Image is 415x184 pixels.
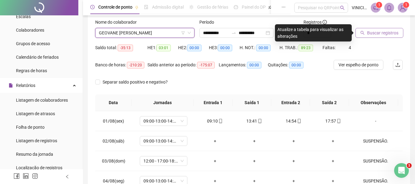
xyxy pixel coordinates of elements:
span: 02/08(sáb) [103,139,124,143]
span: Listagem de registros [16,138,57,143]
span: Regras de horas [16,68,47,73]
th: Observações [349,94,398,111]
div: + [240,158,269,164]
div: Quitações: [268,61,311,69]
sup: Atualize o seu contato no menu Meus Dados [403,2,409,8]
span: 4 [349,45,351,50]
div: HE 1: [147,44,178,51]
div: 14:54 [279,118,308,124]
span: mobile [218,119,223,123]
span: Folha de ponto [16,125,45,130]
span: 12:00 - 17:00-18:00-20:20 [143,156,184,166]
span: 09:00-13:00-14:00-17:20 [143,116,184,126]
button: Buscar registros [355,28,403,38]
span: 1 [405,3,407,7]
span: info-circle [323,20,327,24]
span: filter [181,31,185,35]
div: + [279,138,308,144]
div: Banco de horas: [95,61,147,69]
span: search [360,31,365,35]
span: file [9,83,13,88]
div: HE 2: [178,44,209,51]
span: Ver espelho de ponto [339,61,378,68]
span: mobile [336,119,341,123]
span: 00:00 [218,45,232,51]
span: Separar saldo positivo e negativo? [100,79,170,85]
span: 1 [378,3,380,7]
div: + [318,138,348,144]
th: Saída 1 [233,94,271,111]
div: + [318,158,348,164]
span: 04/08(seg) [103,178,124,183]
div: 09:10 [200,118,230,124]
span: linkedin [23,173,29,179]
span: Observações [354,99,393,106]
span: 00:00 [247,62,261,69]
span: Grupos de acesso [16,41,50,46]
span: Escalas [16,14,31,19]
span: facebook [14,173,20,179]
div: Lançamentos: [219,61,268,69]
span: Painel do DP [242,5,266,10]
span: clock-circle [90,5,95,9]
span: file-done [144,5,148,9]
span: Localização de registros [16,165,62,170]
div: SUSPENSÃO. [358,138,394,144]
div: - [358,118,394,124]
span: 03/08(dom) [102,159,125,163]
div: Saldo total: [95,44,147,51]
label: Período [199,19,218,25]
sup: 1 [376,2,382,8]
span: ellipsis [281,5,286,9]
th: Saída 2 [310,94,349,111]
img: 59819 [398,3,407,12]
th: Entrada 2 [271,94,310,111]
div: H. TRAB.: [280,44,323,51]
div: + [240,138,269,144]
span: Colaboradores [16,28,44,33]
div: + [200,158,230,164]
span: 00:00 [256,45,271,51]
span: upload [395,62,400,67]
span: bell [386,5,392,10]
span: Resumo da jornada [16,152,53,157]
span: to [231,30,236,35]
span: swap-right [231,30,236,35]
span: 00:00 [289,62,303,69]
div: 17:57 [318,118,348,124]
span: 89:23 [299,45,313,51]
div: + [279,158,308,164]
div: + [200,138,230,144]
iframe: Intercom live chat [394,163,409,178]
span: VINICIUS [352,4,367,11]
span: notification [373,5,378,10]
span: Listagem de atrasos [16,111,55,116]
span: Relatórios [16,83,35,88]
span: dashboard [234,5,238,9]
span: mobile [296,119,301,123]
span: Registros [303,19,327,25]
th: Entrada 1 [194,94,233,111]
span: Faltas: [323,45,336,50]
span: pushpin [135,6,139,9]
span: Controle de ponto [98,5,132,10]
span: -175:07 [197,62,215,69]
span: pushpin [268,6,272,9]
div: SUSPENSÃO. [358,158,394,164]
span: search [340,6,345,10]
span: sun [189,5,194,9]
label: Nome do colaborador [95,19,141,25]
div: Atualize a tabela para visualizar as alterações [275,24,352,41]
span: 03:01 [156,45,171,51]
span: -35:13 [118,45,133,51]
span: down [187,31,191,35]
div: H. NOT.: [240,44,280,51]
span: 09:00-13:00-14:00-17:20 [143,136,184,146]
span: left [65,174,69,179]
div: 13:41 [240,118,269,124]
th: Jornadas [131,94,194,111]
span: Buscar registros [367,29,398,36]
div: Saldo anterior ao período: [147,61,219,69]
div: HE 3: [209,44,240,51]
span: 00:00 [187,45,202,51]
